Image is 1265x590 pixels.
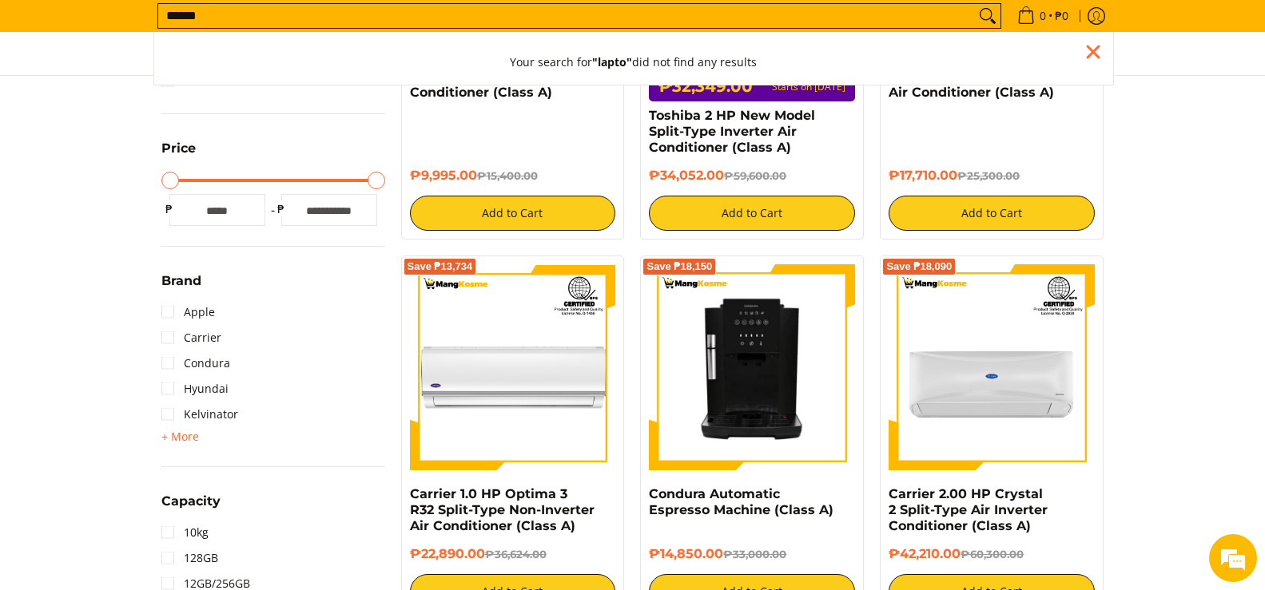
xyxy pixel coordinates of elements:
[975,4,1000,28] button: Search
[161,495,221,508] span: Capacity
[723,548,786,560] del: ₱33,000.00
[161,201,177,217] span: ₱
[494,40,773,85] button: Your search for"lapto"did not find any results
[8,408,304,464] textarea: Type your message and hit 'Enter'
[649,546,855,562] h6: ₱14,850.00
[161,299,215,325] a: Apple
[889,486,1048,533] a: Carrier 2.00 HP Crystal 2 Split-Type Air Inverter Conditioner (Class A)
[410,546,616,562] h6: ₱22,890.00
[886,262,952,271] span: Save ₱18,090
[649,264,855,470] img: Condura Automatic Espresso Machine (Class A)
[961,548,1024,560] del: ₱60,300.00
[889,196,1095,231] button: Add to Cart
[161,402,238,427] a: Kelvinator
[649,486,833,517] a: Condura Automatic Espresso Machine (Class A)
[1037,10,1048,22] span: 0
[161,427,199,446] summary: Open
[1012,7,1073,25] span: •
[161,350,230,376] a: Condura
[93,187,221,348] span: We're online!
[889,168,1095,184] h6: ₱17,710.00
[83,89,269,110] div: Chat with us now
[161,142,196,155] span: Price
[161,430,199,443] span: + More
[592,54,632,69] strong: "lapto"
[649,108,815,155] a: Toshiba 2 HP New Model Split-Type Inverter Air Conditioner (Class A)
[1052,10,1071,22] span: ₱0
[957,169,1020,182] del: ₱25,300.00
[161,495,221,520] summary: Open
[485,548,547,560] del: ₱36,624.00
[161,325,221,350] a: Carrier
[410,486,595,533] a: Carrier 1.0 HP Optima 3 R32 Split-Type Non-Inverter Air Conditioner (Class A)
[161,275,201,287] span: Brand
[889,546,1095,562] h6: ₱42,210.00
[649,168,855,184] h6: ₱34,052.00
[646,262,712,271] span: Save ₱18,150
[724,169,786,182] del: ₱59,600.00
[161,545,218,571] a: 128GB
[161,520,209,545] a: 10kg
[410,264,616,470] img: Carrier 1.0 HP Optima 3 R32 Split-Type Non-Inverter Air Conditioner (Class A)
[1081,40,1105,64] div: Close pop up
[477,169,538,182] del: ₱15,400.00
[408,262,473,271] span: Save ₱13,734
[410,168,616,184] h6: ₱9,995.00
[161,376,229,402] a: Hyundai
[889,264,1095,470] img: Carrier 2.00 HP Crystal 2 Split-Type Air Inverter Conditioner (Class A)
[262,8,300,46] div: Minimize live chat window
[161,275,201,299] summary: Open
[649,196,855,231] button: Add to Cart
[410,196,616,231] button: Add to Cart
[161,142,196,167] summary: Open
[273,201,289,217] span: ₱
